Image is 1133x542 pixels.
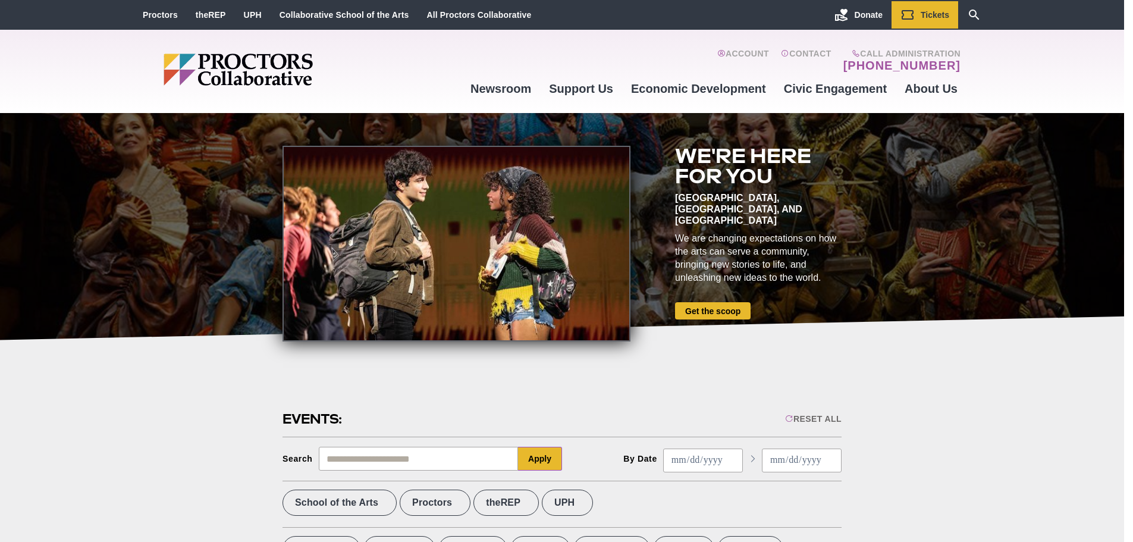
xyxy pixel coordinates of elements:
div: By Date [623,454,657,463]
div: [GEOGRAPHIC_DATA], [GEOGRAPHIC_DATA], and [GEOGRAPHIC_DATA] [675,192,842,226]
img: Proctors logo [164,54,404,86]
a: Civic Engagement [775,73,896,105]
h2: We're here for you [675,146,842,186]
a: Economic Development [622,73,775,105]
a: Collaborative School of the Arts [280,10,409,20]
span: Donate [855,10,883,20]
label: theREP [473,490,539,516]
a: Proctors [143,10,178,20]
label: Proctors [400,490,470,516]
span: Tickets [921,10,949,20]
label: School of the Arts [283,490,397,516]
div: Reset All [785,414,842,424]
a: Account [717,49,769,73]
a: Contact [781,49,831,73]
a: About Us [896,73,966,105]
a: Get the scoop [675,302,751,319]
a: theREP [196,10,226,20]
span: Call Administration [840,49,961,58]
a: [PHONE_NUMBER] [843,58,961,73]
h2: Events: [283,410,344,428]
div: We are changing expectations on how the arts can serve a community, bringing new stories to life,... [675,232,842,284]
div: Search [283,454,313,463]
a: Donate [826,1,892,29]
a: All Proctors Collaborative [426,10,531,20]
a: Search [958,1,990,29]
label: UPH [542,490,593,516]
a: Tickets [892,1,958,29]
a: Support Us [540,73,622,105]
button: Apply [518,447,562,471]
a: UPH [244,10,262,20]
a: Newsroom [462,73,540,105]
